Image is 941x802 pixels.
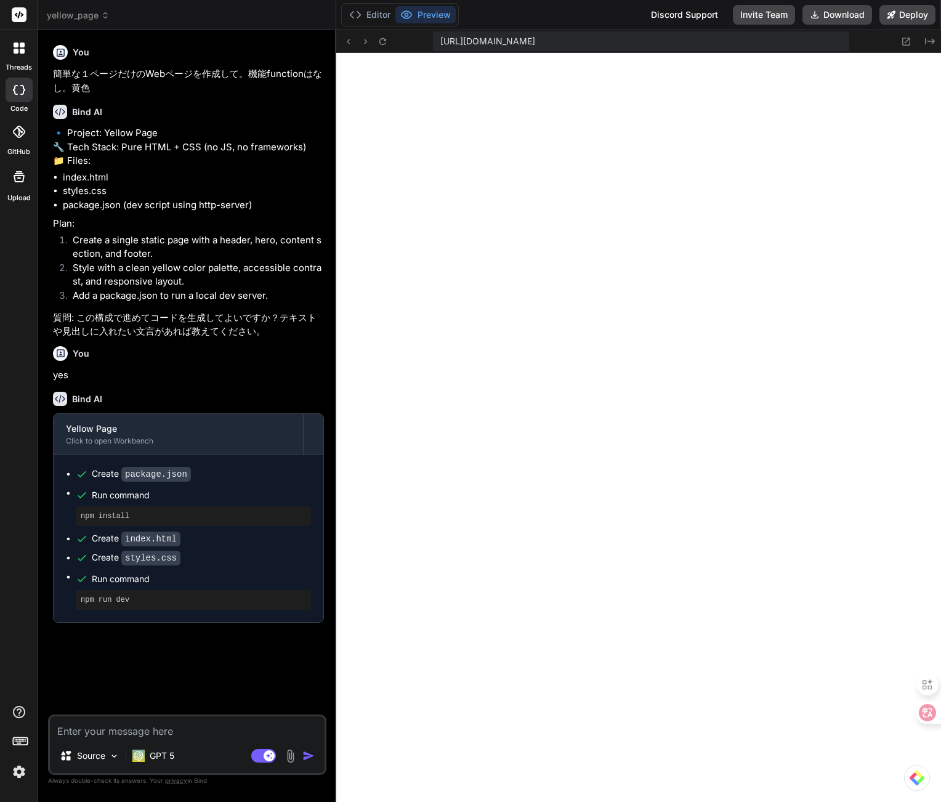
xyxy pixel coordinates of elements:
pre: npm install [81,511,306,521]
img: attachment [283,749,297,763]
h6: Bind AI [72,393,102,405]
div: Create [92,468,191,480]
p: 簡単な１ページだけのWebページを作成して。機能functionはなし。黄色 [53,67,324,95]
p: GPT 5 [150,750,174,762]
button: Yellow PageClick to open Workbench [54,414,303,455]
p: Plan: [53,217,324,231]
p: Always double-check its answers. Your in Bind [48,775,326,787]
div: Click to open Workbench [66,436,291,446]
button: Download [802,5,872,25]
pre: npm run dev [81,595,306,605]
span: privacy [165,777,187,784]
button: Deploy [879,5,935,25]
img: icon [302,750,315,762]
p: yes [53,368,324,383]
img: settings [9,761,30,782]
h6: You [73,46,89,59]
li: Create a single static page with a header, hero, content section, and footer. [63,233,324,261]
div: Create [92,551,180,564]
li: Style with a clean yellow color palette, accessible contrast, and responsive layout. [63,261,324,289]
li: styles.css [63,184,324,198]
code: package.json [121,467,191,482]
button: Invite Team [733,5,795,25]
h6: You [73,347,89,360]
h6: Bind AI [72,106,102,118]
span: [URL][DOMAIN_NAME] [440,35,535,47]
li: index.html [63,171,324,185]
label: GitHub [7,147,30,157]
img: GPT 5 [132,750,145,762]
label: Upload [7,193,31,203]
span: Run command [92,489,311,501]
label: threads [6,62,32,73]
code: index.html [121,532,180,546]
span: yellow_page [47,9,110,22]
p: 質問: この構成で進めてコードを生成してよいですか？テキストや見出しに入れたい文言があれば教えてください。 [53,311,324,339]
li: Add a package.json to run a local dev server. [63,289,324,306]
div: Yellow Page [66,423,291,435]
p: Source [77,750,105,762]
img: Pick Models [109,751,119,761]
span: Run command [92,573,311,585]
div: Discord Support [644,5,725,25]
button: Editor [344,6,395,23]
code: styles.css [121,551,180,565]
li: package.json (dev script using http-server) [63,198,324,213]
p: 🔹 Project: Yellow Page 🔧 Tech Stack: Pure HTML + CSS (no JS, no frameworks) 📁 Files: [53,126,324,168]
button: Preview [395,6,456,23]
div: Create [92,532,180,545]
iframe: Preview [336,53,941,802]
label: code [10,103,28,114]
